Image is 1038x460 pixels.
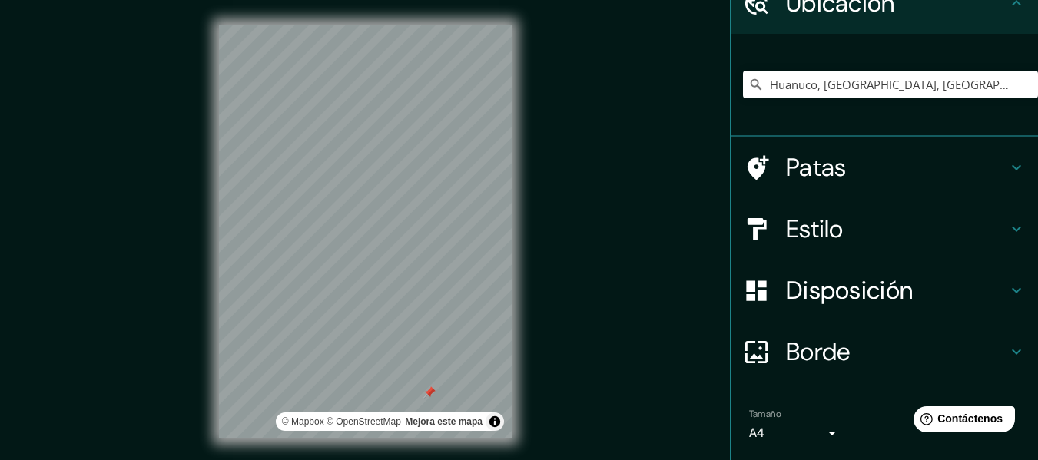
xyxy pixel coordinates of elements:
font: Estilo [786,213,844,245]
canvas: Mapa [219,25,512,438]
button: Activar o desactivar atribución [486,412,504,431]
font: A4 [749,425,764,441]
div: Disposición [731,260,1038,321]
font: Disposición [786,274,913,306]
div: A4 [749,421,841,445]
font: Patas [786,151,847,184]
input: Elige tu ciudad o zona [743,71,1038,98]
a: Map feedback [405,416,483,427]
font: Borde [786,336,851,368]
font: Mejora este mapa [405,416,483,427]
iframe: Lanzador de widgets de ayuda [901,400,1021,443]
font: Tamaño [749,408,781,420]
div: Estilo [731,198,1038,260]
div: Borde [731,321,1038,382]
font: © OpenStreetMap [327,416,401,427]
a: Mapbox [282,416,324,427]
div: Patas [731,137,1038,198]
a: Mapa de calles abierto [327,416,401,427]
font: © Mapbox [282,416,324,427]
